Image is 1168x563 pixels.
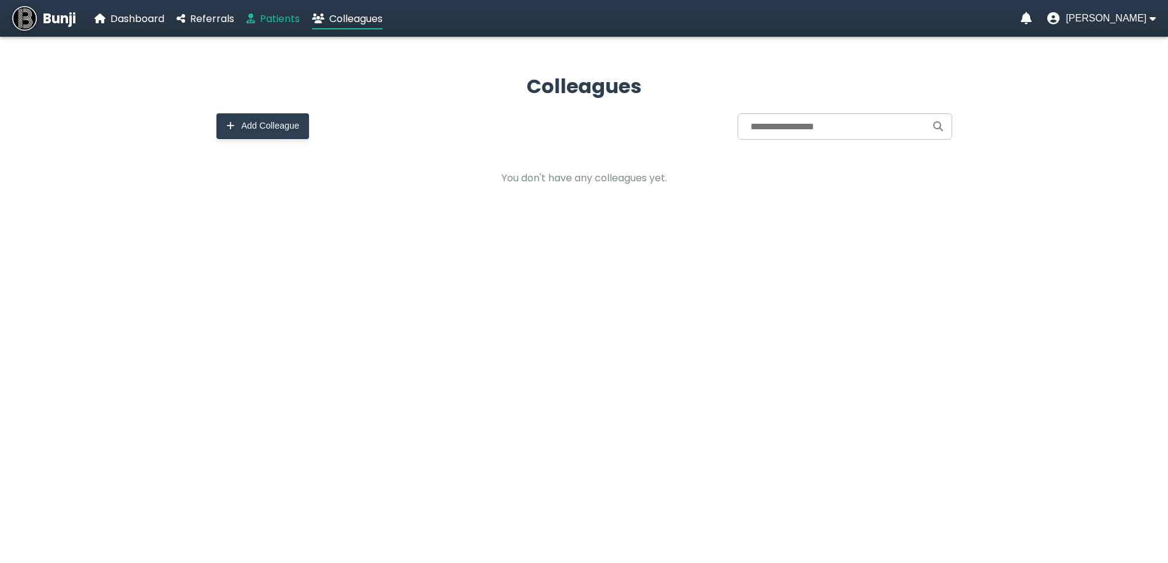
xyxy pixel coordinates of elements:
a: Bunji [12,6,76,31]
span: [PERSON_NAME] [1066,13,1147,24]
a: Patients [246,11,300,26]
span: Add Colleague [242,121,299,131]
h2: Colleagues [216,72,952,101]
button: User menu [1047,12,1156,25]
span: Referrals [190,12,234,26]
a: Colleagues [312,11,383,26]
a: Notifications [1021,12,1032,25]
a: Referrals [177,11,234,26]
span: Colleagues [329,12,383,26]
span: Dashboard [110,12,164,26]
span: Bunji [43,9,76,29]
a: Dashboard [94,11,164,26]
p: You don't have any colleagues yet. [216,170,952,186]
img: Bunji Dental Referral Management [12,6,37,31]
button: Add Colleague [216,113,309,139]
span: Patients [260,12,300,26]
